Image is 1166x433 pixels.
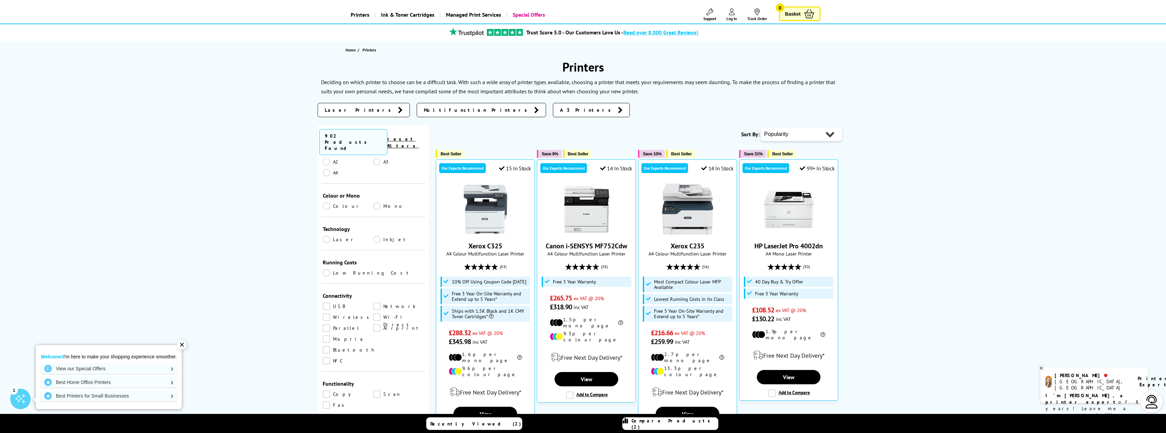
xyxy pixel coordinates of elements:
[553,103,630,117] a: A3 Printers
[374,6,440,24] a: Ink & Toner Cartridges
[651,328,673,337] span: £216.66
[323,259,424,266] div: Running Costs
[41,354,177,360] p: I'm here to make your shopping experience smoother.
[323,226,424,232] div: Technology
[800,165,834,172] div: 99+ In Stock
[666,150,695,158] button: Best Seller
[373,390,424,398] a: Scan
[754,242,823,250] a: HP LaserJet Pro 4002dn
[323,158,373,166] a: A2
[763,229,814,236] a: HP LaserJet Pro 4002dn
[460,229,511,236] a: Xerox C325
[323,303,373,310] a: USB
[452,279,526,284] span: 10% Off Using Coupon Code [DATE]
[638,150,665,158] button: Save 10%
[632,418,718,430] span: Compare Products (2)
[757,370,820,384] a: View
[323,390,373,398] a: Copy
[743,250,834,257] span: A4 Mono Laser Printer
[671,242,704,250] a: Xerox C235
[546,242,627,250] a: Canon i-SENSYS MF752Cdw
[323,202,373,210] a: Colour
[323,401,373,409] a: Fax
[752,328,825,341] li: 1.9p per mono page
[439,163,486,173] div: Our Experts Recommend
[743,346,834,365] div: modal_delivery
[446,28,487,36] img: trustpilot rating
[654,296,724,302] span: Lowest Running Costs in its Class
[772,151,793,156] span: Best Seller
[662,229,713,236] a: Xerox C235
[41,354,63,359] strong: Welcome!
[600,165,632,172] div: 14 In Stock
[452,291,529,302] span: Free 3 Year On-Site Warranty and Extend up to 5 Years*
[662,184,713,235] img: Xerox C235
[755,291,798,296] span: Free 3 Year Warranty
[654,279,731,290] span: Most Compact Colour Laser MFP Available
[623,29,698,36] span: Read over 8,000 Great Reviews!
[651,365,724,377] li: 13.3p per colour page
[785,9,801,18] span: Basket
[560,107,614,113] span: A3 Printers
[739,150,766,158] button: Save 31%
[641,163,688,173] div: Our Experts Recommend
[373,303,424,310] a: Network
[642,250,733,257] span: A4 Colour Multifunction Laser Printer
[373,202,424,210] a: Mono
[1145,395,1159,408] img: user-headset-light.svg
[803,260,810,273] span: (30)
[744,151,763,156] span: Save 31%
[318,103,410,117] a: Laser Printers
[651,351,724,364] li: 2.7p per mono page
[755,279,803,284] span: 40 Day Buy & Try Offer
[473,330,503,336] span: ex VAT @ 20%
[460,184,511,235] img: Xerox C325
[537,150,561,158] button: Save 9%
[318,59,849,75] h1: Printers
[776,316,791,322] span: inc VAT
[440,250,531,257] span: A4 Colour Multifunction Laser Printer
[767,150,796,158] button: Best Seller
[1055,372,1129,378] div: [PERSON_NAME]
[41,363,177,374] a: View our Special Offers
[526,29,698,36] a: Trust Score 5.0 - Our Customers Love Us -Read over 8,000 Great Reviews!
[373,324,424,332] a: Airprint
[776,307,806,313] span: ex VAT @ 20%
[561,184,612,235] img: Canon i-SENSYS MF752Cdw
[449,351,522,364] li: 1.6p per mono page
[742,163,789,173] div: Our Experts Recommend
[726,9,737,21] a: Log In
[323,357,373,365] a: NFC
[41,377,177,388] a: Best Home Office Printers
[440,383,531,402] div: modal_delivery
[568,151,589,156] span: Best Seller
[622,417,718,430] a: Compare Products (2)
[325,107,395,113] span: Laser Printers
[417,103,546,117] a: Multifunction Printers
[671,151,692,156] span: Best Seller
[323,346,376,354] a: Bluetooth
[656,407,719,421] a: View
[747,9,767,21] a: Track Order
[675,339,690,345] span: inc VAT
[701,165,733,172] div: 14 In Stock
[555,372,618,386] a: View
[1045,392,1125,405] b: I'm [PERSON_NAME], a printer expert
[566,391,608,399] label: Add to Compare
[323,313,373,321] a: Wireless
[726,16,737,21] span: Log In
[323,380,424,387] div: Functionality
[540,163,587,173] div: Our Experts Recommend
[449,328,471,337] span: £288.32
[426,417,522,430] a: Recently Viewed (2)
[779,6,820,21] a: Basket 0
[381,6,434,24] span: Ink & Toner Cartridges
[500,260,507,273] span: (83)
[323,269,424,277] a: Low Running Cost
[703,9,716,21] a: Support
[449,337,471,346] span: £345.98
[553,279,596,284] span: Free 3 Year Warranty
[436,150,465,158] button: Best Seller
[430,421,521,427] span: Recently Viewed (2)
[541,250,632,257] span: A4 Colour Multifunction Laser Printer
